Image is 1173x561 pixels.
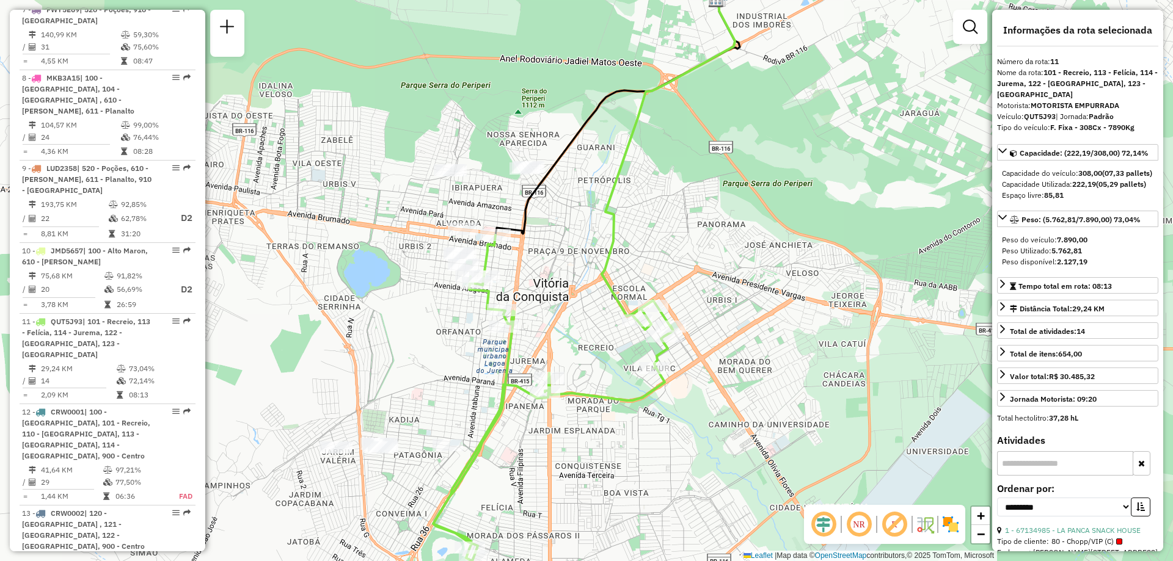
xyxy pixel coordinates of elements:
em: Opções [172,247,180,254]
span: 29,24 KM [1072,304,1105,313]
div: Atividade não roteirizada - JANILSON SILVA ARAUJ [363,439,393,451]
i: % de utilização do peso [117,365,126,372]
em: Opções [172,509,180,516]
div: Tipo de cliente: [997,536,1158,547]
strong: 11 [1050,57,1059,66]
strong: Padrão [1089,112,1114,121]
td: 59,30% [133,29,191,41]
div: Peso Utilizado: [1002,245,1153,256]
i: Distância Total [29,365,36,372]
i: Total de Atividades [29,479,36,486]
div: Total hectolitro: [997,413,1158,424]
div: Número da rota: [997,56,1158,67]
em: Rota exportada [183,408,191,415]
i: % de utilização do peso [109,201,118,208]
i: Distância Total [29,201,36,208]
em: Opções [172,74,180,81]
td: 24 [40,131,120,143]
div: Atividade não roteirizada - BAR DO HUGO [444,248,474,261]
div: Atividade não roteirizada - JANILSON SILVA ARAUJ [360,438,391,450]
span: | 100 - Alto Maron, 610 - [PERSON_NAME] [22,246,148,266]
a: Nova sessão e pesquisa [215,15,239,42]
span: Peso: (5.762,81/7.890,00) 73,04% [1021,215,1141,224]
span: | [775,551,777,560]
div: Jornada Motorista: 09:20 [1010,394,1097,405]
span: Exibir rótulo [880,510,909,539]
td: 14 [40,375,116,387]
strong: MOTORISTA EMPURRADA [1031,101,1119,110]
div: Peso disponível: [1002,256,1153,267]
a: Exibir filtros [958,15,982,39]
a: Total de itens:654,00 [997,345,1158,361]
div: Atividade não roteirizada - BRITO DELIVERY [510,162,540,175]
span: + [977,508,985,523]
td: 06:36 [115,490,166,502]
span: 9 - [22,164,152,195]
td: 140,99 KM [40,29,120,41]
i: % de utilização da cubagem [103,479,112,486]
td: 104,57 KM [40,119,120,131]
td: 3,78 KM [40,299,104,311]
i: Total de Atividades [29,43,36,51]
td: / [22,375,28,387]
strong: 85,81 [1044,190,1064,200]
strong: (05,29 pallets) [1096,179,1146,189]
div: Endereço: [PERSON_NAME][STREET_ADDRESS] [997,547,1158,558]
td: 1,44 KM [40,490,103,502]
strong: QUT5J93 [1024,112,1056,121]
div: Tipo do veículo: [997,122,1158,133]
div: Atividade não roteirizada - GRAZIELA ROCHA DE SO [320,441,350,454]
i: % de utilização da cubagem [109,215,118,222]
span: Capacidade: (222,19/308,00) 72,14% [1020,148,1149,157]
td: / [22,476,28,488]
em: Rota exportada [183,509,191,516]
div: Capacidade do veículo: [1002,168,1153,179]
td: / [22,282,28,297]
i: Distância Total [29,121,36,129]
span: | 520 - Poções, 610 - [PERSON_NAME], 611 - Planalto, 910 - [GEOGRAPHIC_DATA] [22,164,152,195]
td: FAD [166,490,193,502]
td: = [22,55,28,67]
em: Opções [172,317,180,325]
p: D2 [169,283,192,297]
i: % de utilização da cubagem [121,134,130,141]
span: FWY5E69 [46,5,79,14]
em: Rota exportada [183,317,191,325]
td: = [22,145,28,157]
i: % de utilização da cubagem [104,286,114,293]
span: | 100 - [GEOGRAPHIC_DATA], 101 - Recreio, 110 - [GEOGRAPHIC_DATA], 113 - [GEOGRAPHIC_DATA], 114 -... [22,407,150,460]
em: Opções [172,164,180,172]
td: 193,75 KM [40,198,108,211]
div: Peso: (5.762,81/7.890,00) 73,04% [997,230,1158,272]
h4: Atividades [997,435,1158,446]
p: D2 [170,211,192,225]
strong: 14 [1076,327,1085,336]
a: Total de atividades:14 [997,322,1158,339]
td: / [22,211,28,226]
strong: R$ 30.485,32 [1049,372,1095,381]
em: Rota exportada [183,247,191,254]
td: = [22,490,28,502]
span: − [977,526,985,541]
span: | 101 - Recreio, 113 - Felícia, 114 - Jurema, 122 - [GEOGRAPHIC_DATA], 123 - [GEOGRAPHIC_DATA] [22,317,150,359]
span: Ocultar deslocamento [809,510,838,539]
strong: (07,33 pallets) [1102,168,1152,178]
i: % de utilização da cubagem [121,43,130,51]
a: Zoom out [971,525,990,543]
a: Jornada Motorista: 09:20 [997,390,1158,407]
span: QUT5J93 [51,317,82,326]
td: 26:59 [116,299,168,311]
span: 13 - [22,509,145,551]
span: Total de atividades: [1010,327,1085,336]
label: Ordenar por: [997,481,1158,496]
i: % de utilização do peso [121,31,130,38]
td: 4,36 KM [40,145,120,157]
div: Atividade não roteirizada - BRITO DELIVERY [512,161,543,173]
span: Peso do veículo: [1002,235,1087,244]
td: / [22,131,28,143]
strong: 101 - Recreio, 113 - Felícia, 114 - Jurema, 122 - [GEOGRAPHIC_DATA], 123 - [GEOGRAPHIC_DATA] [997,68,1158,99]
td: 2,09 KM [40,389,116,401]
a: Peso: (5.762,81/7.890,00) 73,04% [997,211,1158,227]
i: Distância Total [29,466,36,474]
span: 12 - [22,407,150,460]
